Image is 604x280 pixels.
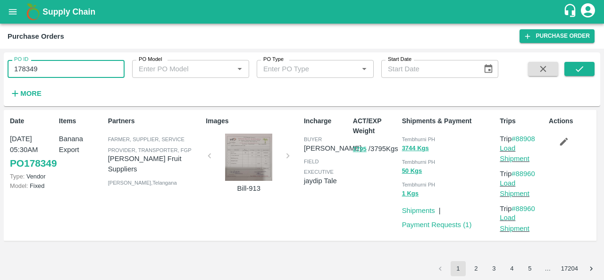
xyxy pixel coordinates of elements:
a: Shipments [402,207,435,214]
button: Open [234,63,246,75]
p: Shipments & Payment [402,116,496,126]
div: account of current user [579,2,596,22]
input: Enter PO ID [8,60,125,78]
span: Tembhurni PH [402,136,436,142]
p: Images [206,116,300,126]
div: … [540,264,555,273]
p: Trip [500,169,545,179]
button: Open [358,63,370,75]
button: Go to page 4 [504,261,520,276]
button: open drawer [2,1,24,23]
a: #88960 [512,170,535,178]
label: PO ID [14,56,28,63]
button: Go to page 17204 [558,261,581,276]
span: [PERSON_NAME] , Telangana [108,180,177,186]
p: Date [10,116,55,126]
span: Tembhurni PH [402,182,436,187]
div: | [435,202,441,216]
strong: More [20,90,42,97]
button: Go to page 5 [522,261,537,276]
p: Trip [500,134,545,144]
button: page 1 [451,261,466,276]
span: buyer [304,136,322,142]
input: Start Date [381,60,476,78]
a: Load Shipment [500,144,529,162]
p: Incharge [304,116,349,126]
p: Fixed [10,181,55,190]
span: Model: [10,182,28,189]
button: Go to page 2 [469,261,484,276]
button: More [8,85,44,102]
button: 50 Kgs [402,166,422,177]
nav: pagination navigation [431,261,600,276]
p: [PERSON_NAME] Fruit Suppliers [108,153,202,175]
p: / 3795 Kgs [353,144,398,154]
button: 1 Kgs [402,188,419,199]
label: PO Type [263,56,284,63]
div: customer-support [563,3,579,20]
a: Purchase Order [520,29,595,43]
p: [PERSON_NAME] [304,143,361,153]
span: Tembhurni PH [402,159,436,165]
button: 3744 Kgs [402,143,429,154]
span: Type: [10,173,25,180]
p: Partners [108,116,202,126]
p: jaydip Tale [304,176,349,186]
p: Trip [500,204,545,214]
button: 3795 [353,144,367,155]
a: #88908 [512,135,535,143]
p: Trips [500,116,545,126]
img: logo [24,2,42,21]
a: Supply Chain [42,5,563,18]
p: [DATE] 05:30AM [10,134,55,155]
a: Payment Requests (1) [402,221,472,229]
a: #88960 [512,205,535,212]
input: Enter PO Model [135,63,218,75]
button: Choose date [479,60,497,78]
button: Go to page 3 [487,261,502,276]
p: Bill-913 [213,183,284,194]
button: Go to next page [584,261,599,276]
p: Vendor [10,172,55,181]
p: Actions [549,116,594,126]
span: Farmer, Supplier, Service Provider, Transporter, FGP [108,136,192,153]
label: PO Model [139,56,162,63]
a: Load Shipment [500,214,529,232]
p: ACT/EXP Weight [353,116,398,136]
input: Enter PO Type [260,63,343,75]
p: Items [59,116,104,126]
div: Purchase Orders [8,30,64,42]
b: Supply Chain [42,7,95,17]
label: Start Date [388,56,411,63]
p: Banana Export [59,134,104,155]
span: field executive [304,159,334,175]
a: Load Shipment [500,179,529,197]
a: PO178349 [10,155,57,172]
